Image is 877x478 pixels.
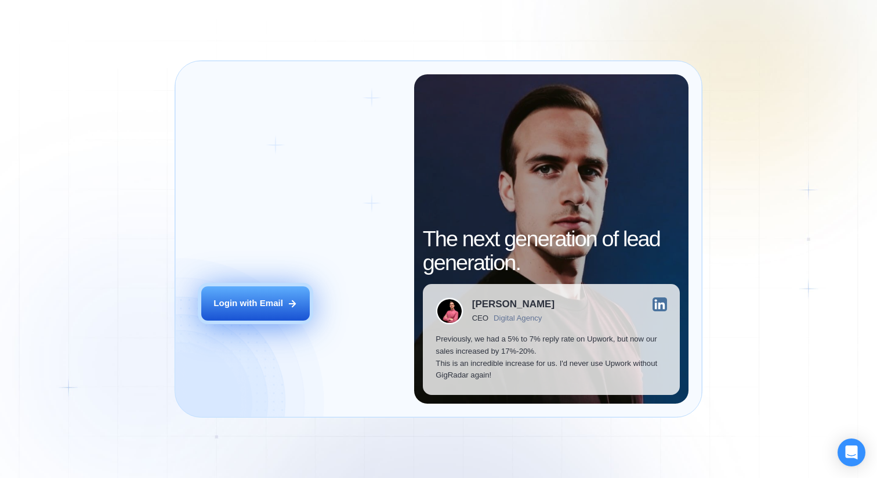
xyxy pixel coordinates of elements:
[436,333,666,382] p: Previously, we had a 5% to 7% reply rate on Upwork, but now our sales increased by 17%-20%. This ...
[472,314,488,322] div: CEO
[494,314,542,322] div: Digital Agency
[201,286,310,321] button: Login with Email
[423,227,680,275] h2: The next generation of lead generation.
[213,297,283,310] div: Login with Email
[472,299,555,309] div: [PERSON_NAME]
[838,439,865,466] div: Open Intercom Messenger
